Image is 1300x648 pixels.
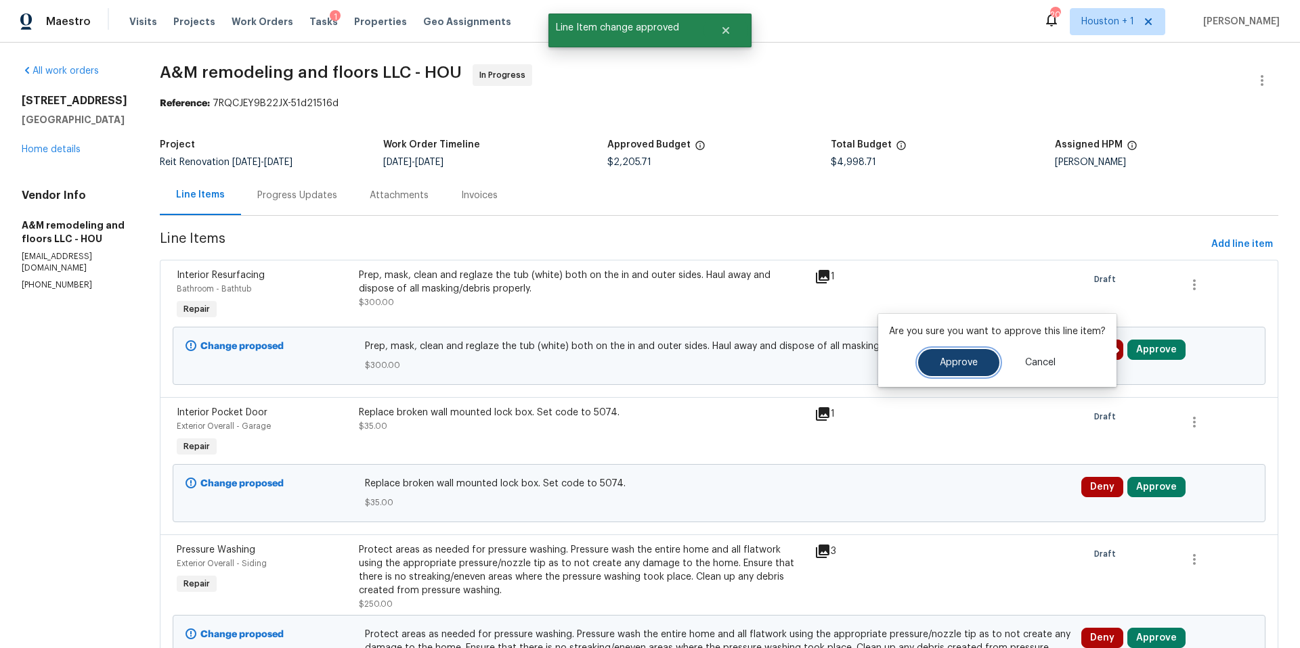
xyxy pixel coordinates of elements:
button: Deny [1081,477,1123,497]
span: Geo Assignments [423,15,511,28]
button: Approve [1127,477,1186,497]
b: Change proposed [200,630,284,639]
div: Attachments [370,189,429,202]
button: Deny [1081,628,1123,648]
span: [PERSON_NAME] [1198,15,1280,28]
span: Properties [354,15,407,28]
b: Change proposed [200,479,284,488]
span: $35.00 [365,496,1074,509]
div: [PERSON_NAME] [1055,158,1278,167]
span: $300.00 [359,298,394,306]
p: Are you sure you want to approve this line item? [889,325,1106,338]
span: Houston + 1 [1081,15,1134,28]
span: Line Items [160,232,1206,257]
span: $250.00 [359,600,393,608]
span: Repair [178,302,215,316]
span: The total cost of line items that have been approved by both Opendoor and the Trade Partner. This... [695,140,706,158]
span: Visits [129,15,157,28]
div: Prep, mask, clean and reglaze the tub (white) both on the in and outer sides. Haul away and dispo... [359,269,806,296]
h4: Vendor Info [22,189,127,202]
div: 1 [815,269,897,285]
span: Pressure Washing [177,545,255,555]
button: Close [703,17,748,44]
div: Progress Updates [257,189,337,202]
a: All work orders [22,66,99,76]
div: 1 [815,406,897,422]
span: The hpm assigned to this work order. [1127,140,1137,158]
button: Approve [1127,628,1186,648]
h5: Approved Budget [607,140,691,149]
h2: [STREET_ADDRESS] [22,94,127,108]
span: Bathroom - Bathtub [177,285,251,293]
span: Work Orders [232,15,293,28]
span: A&M remodeling and floors LLC - HOU [160,64,462,80]
span: $300.00 [365,358,1074,372]
span: Cancel [1025,358,1056,368]
div: Invoices [461,189,498,202]
span: Maestro [46,15,91,28]
span: Draft [1094,273,1121,286]
h5: Work Order Timeline [383,140,480,149]
div: Line Items [176,188,225,202]
span: $2,205.71 [607,158,651,167]
div: 3 [815,543,897,559]
span: Reit Renovation [160,158,292,167]
span: Draft [1094,547,1121,561]
p: [EMAIL_ADDRESS][DOMAIN_NAME] [22,251,127,274]
div: 20 [1050,8,1060,22]
span: Approve [940,358,978,368]
span: [DATE] [415,158,443,167]
span: $35.00 [359,422,387,430]
div: 1 [330,10,341,24]
span: Exterior Overall - Garage [177,422,271,430]
span: Replace broken wall mounted lock box. Set code to 5074. [365,477,1074,490]
span: Exterior Overall - Siding [177,559,267,568]
h5: A&M remodeling and floors LLC - HOU [22,218,127,246]
a: Home details [22,145,81,154]
span: Line Item change approved [548,14,703,42]
span: [DATE] [264,158,292,167]
button: Approve [918,349,999,376]
span: - [383,158,443,167]
span: $4,998.71 [831,158,876,167]
span: Add line item [1211,236,1273,253]
span: Prep, mask, clean and reglaze the tub (white) both on the in and outer sides. Haul away and dispo... [365,340,1074,353]
b: Change proposed [200,342,284,351]
p: [PHONE_NUMBER] [22,279,127,291]
span: Draft [1094,410,1121,423]
span: Tasks [309,17,338,26]
h5: Project [160,140,195,149]
span: [DATE] [232,158,261,167]
span: Repair [178,577,215,591]
h5: Assigned HPM [1055,140,1123,149]
span: In Progress [479,68,531,82]
h5: [GEOGRAPHIC_DATA] [22,113,127,126]
span: Interior Pocket Door [177,408,267,417]
span: Interior Resurfacing [177,271,265,280]
span: The total cost of line items that have been proposed by Opendoor. This sum includes line items th... [896,140,907,158]
span: Projects [173,15,215,28]
button: Add line item [1206,232,1278,257]
div: Replace broken wall mounted lock box. Set code to 5074. [359,406,806,419]
div: Protect areas as needed for pressure washing. Pressure wash the entire home and all flatwork usin... [359,543,806,597]
span: - [232,158,292,167]
h5: Total Budget [831,140,892,149]
span: Repair [178,440,215,453]
button: Cancel [1003,349,1077,376]
span: [DATE] [383,158,412,167]
div: 7RQCJEY9B22JX-51d21516d [160,97,1278,110]
button: Approve [1127,340,1186,360]
b: Reference: [160,99,210,108]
